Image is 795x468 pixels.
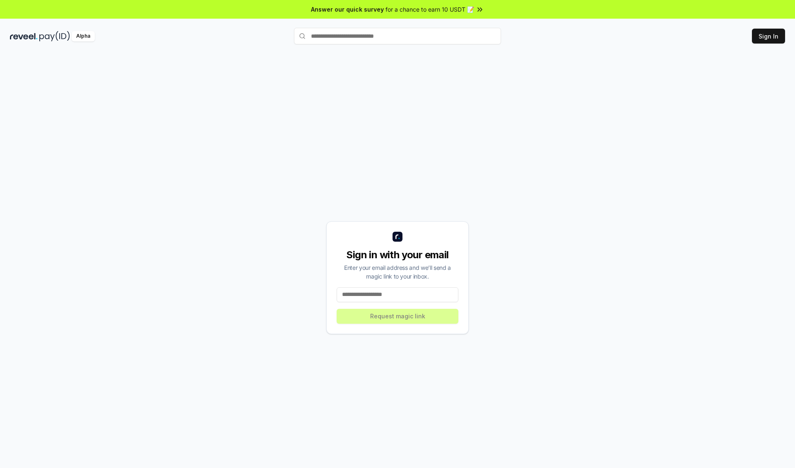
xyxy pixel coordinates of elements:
span: for a chance to earn 10 USDT 📝 [385,5,474,14]
span: Answer our quick survey [311,5,384,14]
img: pay_id [39,31,70,41]
img: logo_small [393,232,402,242]
div: Enter your email address and we’ll send a magic link to your inbox. [337,263,458,281]
div: Alpha [72,31,95,41]
img: reveel_dark [10,31,38,41]
div: Sign in with your email [337,248,458,262]
button: Sign In [752,29,785,44]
